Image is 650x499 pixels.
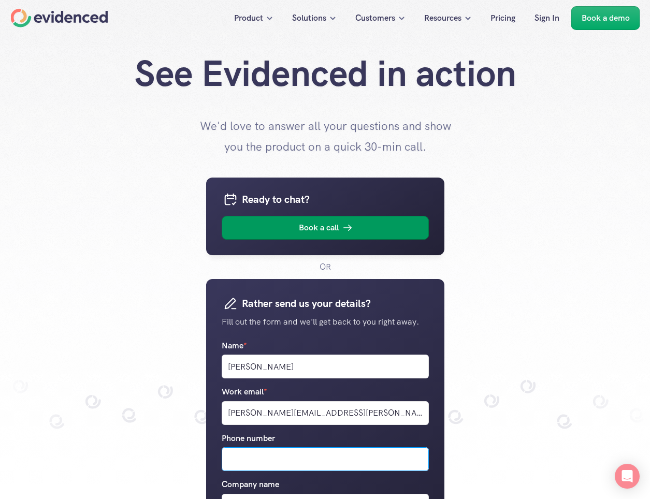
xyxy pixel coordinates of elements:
p: Solutions [292,11,326,25]
p: Name [222,339,247,352]
p: Product [234,11,263,25]
a: Pricing [483,6,523,30]
a: Book a demo [571,6,640,30]
p: Company name [222,478,279,491]
p: Resources [424,11,461,25]
p: Pricing [490,11,515,25]
h5: Ready to chat? [242,191,429,208]
input: Name* [222,355,429,378]
h5: Rather send us your details? [242,295,429,312]
a: Book a call [222,216,429,240]
p: Work email [222,385,267,399]
p: Phone number [222,432,275,445]
input: Phone number [222,447,429,471]
input: Work email* [222,401,429,425]
div: Open Intercom Messenger [615,464,640,489]
p: Book a call [299,221,339,234]
p: Book a demo [581,11,629,25]
h1: See Evidenced in action [118,52,532,95]
p: Sign In [535,11,559,25]
p: OR [320,260,331,274]
p: Fill out the form and we'll get back to you right away. [222,315,429,329]
p: Customers [355,11,395,25]
p: We'd love to answer all your questions and show you the product on a quick 30-min call. [196,116,455,157]
a: Home [10,9,108,27]
a: Sign In [527,6,567,30]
